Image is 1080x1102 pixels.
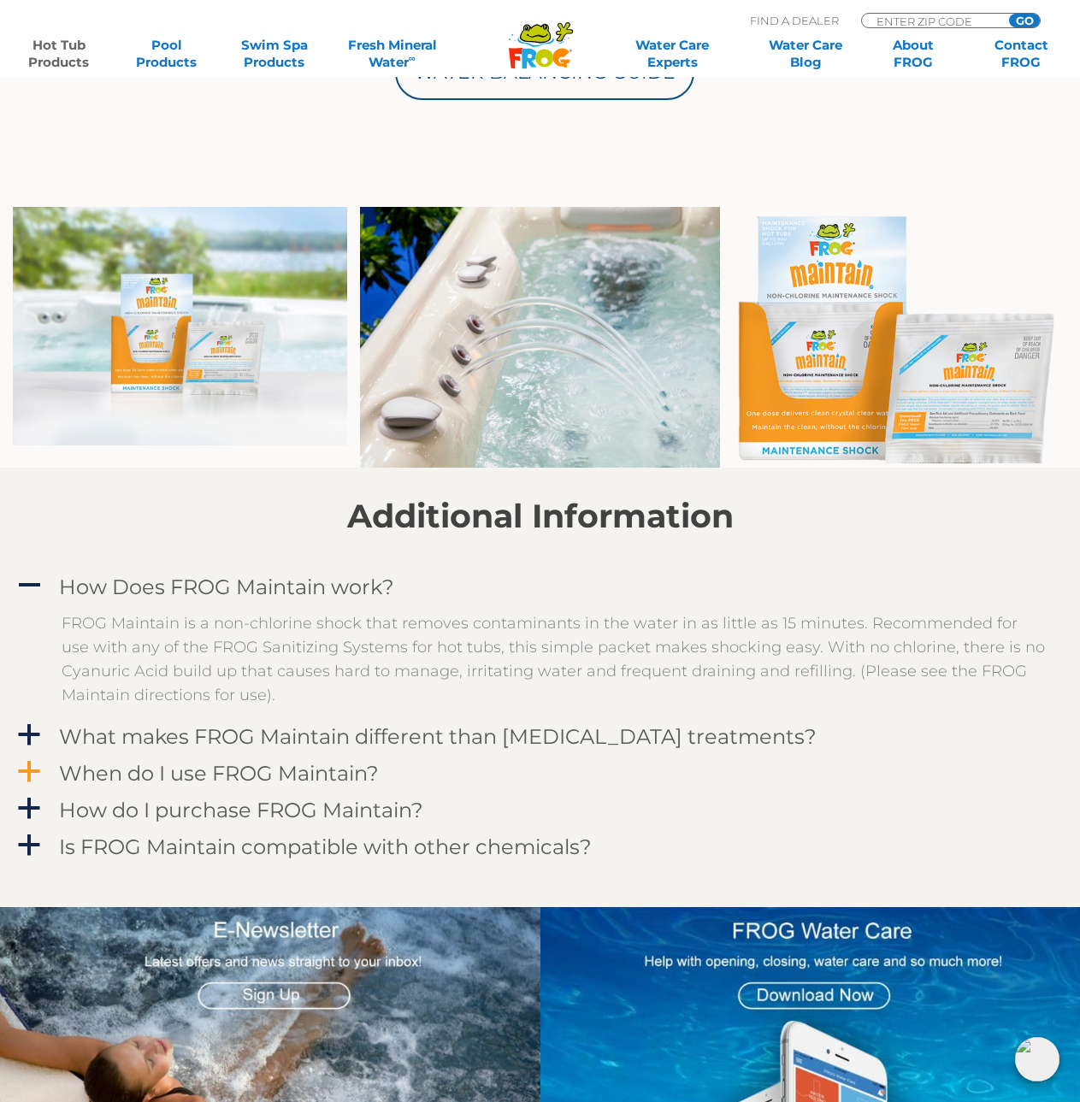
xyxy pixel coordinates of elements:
[1015,1037,1059,1081] img: openIcon
[15,794,1066,826] a: a How do I purchase FROG Maintain?
[59,799,423,822] h4: How do I purchase FROG Maintain?
[733,207,1067,464] img: MaintainForWeb
[233,37,316,71] a: Swim SpaProducts
[13,207,347,445] img: Maintain tray and pouch on tub
[59,835,592,858] h4: Is FROG Maintain compatible with other chemicals?
[16,833,42,858] span: a
[17,37,101,71] a: Hot TubProducts
[1009,14,1040,27] input: GO
[15,498,1066,535] h2: Additional Information
[360,207,720,468] img: Jacuzzi
[16,722,42,748] span: a
[59,725,817,748] h4: What makes FROG Maintain different than [MEDICAL_DATA] treatments?
[125,37,209,71] a: PoolProducts
[15,831,1066,863] a: a Is FROG Maintain compatible with other chemicals?
[59,762,379,785] h4: When do I use FROG Maintain?
[16,796,42,822] span: a
[16,759,42,785] span: a
[15,571,1066,603] a: A How Does FROG Maintain work?
[15,757,1066,789] a: a When do I use FROG Maintain?
[339,37,444,71] a: Fresh MineralWater∞
[409,52,416,64] sup: ∞
[764,37,848,71] a: Water CareBlog
[15,721,1066,752] a: a What makes FROG Maintain different than [MEDICAL_DATA] treatments?
[62,611,1045,707] p: FROG Maintain is a non-chlorine shock that removes contaminants in the water in as little as 15 m...
[871,37,955,71] a: AboutFROG
[979,37,1063,71] a: ContactFROG
[750,13,839,28] p: Find A Dealer
[16,573,42,598] span: A
[605,37,741,71] a: Water CareExperts
[59,575,394,598] h4: How Does FROG Maintain work?
[875,14,990,28] input: Zip Code Form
